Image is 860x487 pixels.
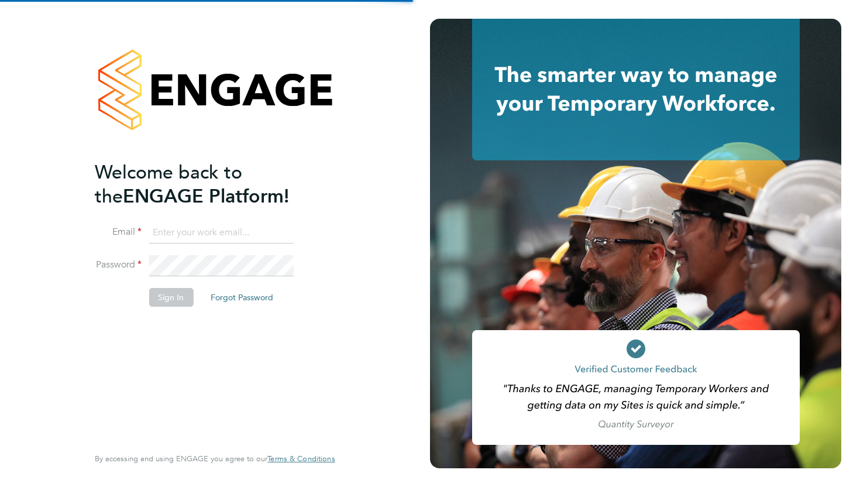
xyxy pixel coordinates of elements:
a: Terms & Conditions [267,454,335,464]
input: Enter your work email... [149,222,293,243]
h2: ENGAGE Platform! [95,160,323,208]
button: Forgot Password [201,288,283,307]
button: Sign In [149,288,193,307]
label: Password [95,259,142,271]
span: Welcome back to the [95,161,242,208]
label: Email [95,226,142,238]
span: By accessing and using ENGAGE you agree to our [95,454,335,464]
